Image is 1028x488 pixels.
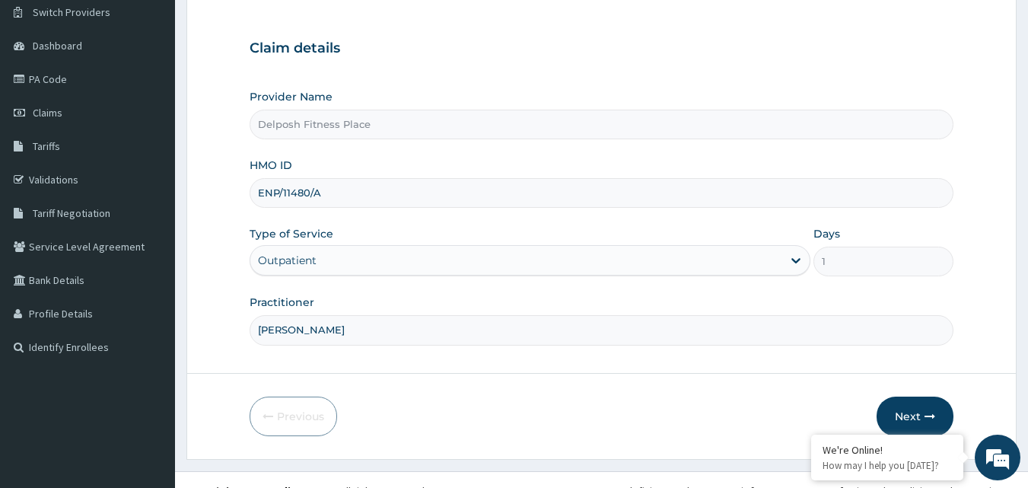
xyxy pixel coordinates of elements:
span: Tariffs [33,139,60,153]
label: Provider Name [250,89,333,104]
p: How may I help you today? [823,459,952,472]
h3: Claim details [250,40,954,57]
button: Next [877,397,953,436]
label: Days [813,226,840,241]
span: We're online! [88,147,210,301]
span: Switch Providers [33,5,110,19]
span: Tariff Negotiation [33,206,110,220]
span: Claims [33,106,62,120]
input: Enter HMO ID [250,178,954,208]
label: HMO ID [250,158,292,173]
span: Dashboard [33,39,82,53]
input: Enter Name [250,315,954,345]
img: d_794563401_company_1708531726252_794563401 [28,76,62,114]
label: Type of Service [250,226,333,241]
button: Previous [250,397,337,436]
div: Chat with us now [79,85,256,105]
label: Practitioner [250,295,314,310]
textarea: Type your message and hit 'Enter' [8,326,290,379]
div: We're Online! [823,443,952,457]
div: Minimize live chat window [250,8,286,44]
